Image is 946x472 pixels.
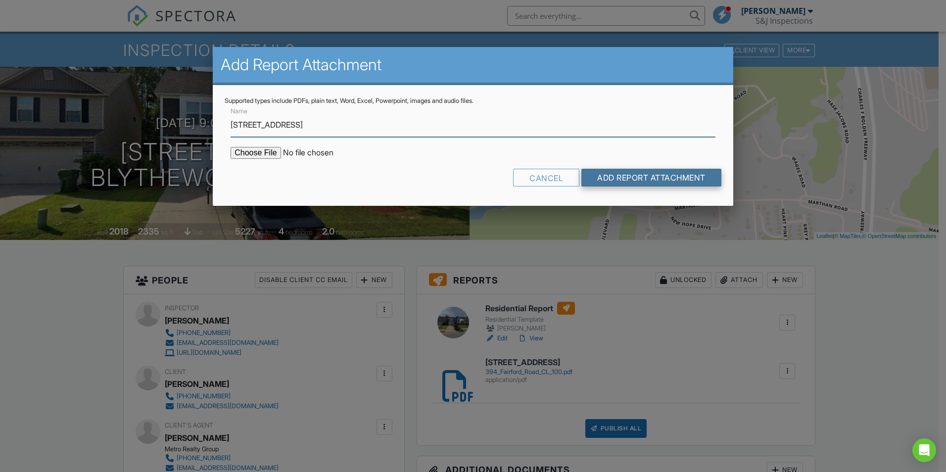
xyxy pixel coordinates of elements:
[221,55,725,75] h2: Add Report Attachment
[225,97,721,105] div: Supported types include PDFs, plain text, Word, Excel, Powerpoint, images and audio files.
[513,169,579,187] div: Cancel
[231,107,247,116] label: Name
[912,438,936,462] div: Open Intercom Messenger
[581,169,721,187] input: Add Report Attachment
